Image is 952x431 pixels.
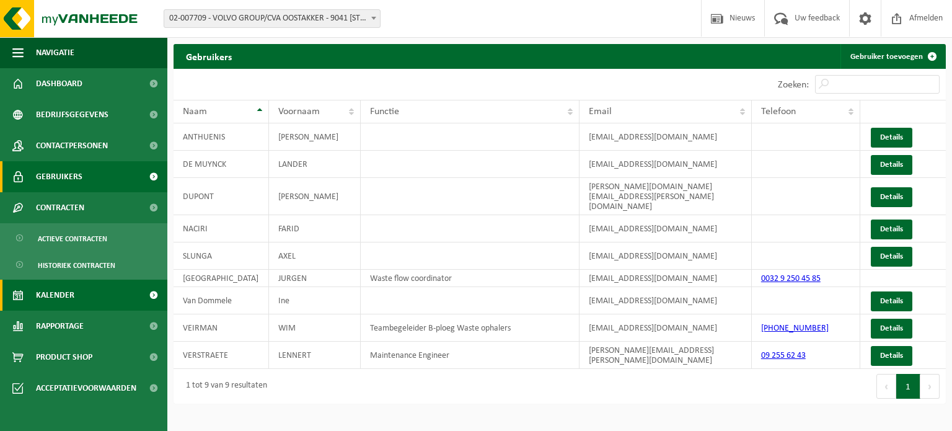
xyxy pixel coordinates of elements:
td: NACIRI [174,215,269,242]
a: [PHONE_NUMBER] [761,324,829,333]
td: [PERSON_NAME][EMAIL_ADDRESS][PERSON_NAME][DOMAIN_NAME] [580,342,752,369]
a: Details [871,155,912,175]
span: 02-007709 - VOLVO GROUP/CVA OOSTAKKER - 9041 OOSTAKKER, SMALLEHEERWEG 31 [164,10,380,27]
td: JURGEN [269,270,361,287]
span: Email [589,107,612,117]
span: Dashboard [36,68,82,99]
a: Actieve contracten [3,226,164,250]
td: VERSTRAETE [174,342,269,369]
a: Details [871,247,912,267]
span: 02-007709 - VOLVO GROUP/CVA OOSTAKKER - 9041 OOSTAKKER, SMALLEHEERWEG 31 [164,9,381,28]
span: Kalender [36,280,74,311]
td: DE MUYNCK [174,151,269,178]
td: [EMAIL_ADDRESS][DOMAIN_NAME] [580,242,752,270]
td: [PERSON_NAME] [269,178,361,215]
span: Bedrijfsgegevens [36,99,108,130]
td: VEIRMAN [174,314,269,342]
span: Rapportage [36,311,84,342]
span: Product Shop [36,342,92,373]
td: Ine [269,287,361,314]
span: Telefoon [761,107,796,117]
span: Gebruikers [36,161,82,192]
a: Details [871,128,912,148]
td: [EMAIL_ADDRESS][DOMAIN_NAME] [580,270,752,287]
td: Teambegeleider B-ploeg Waste ophalers [361,314,580,342]
span: Historiek contracten [38,254,115,277]
td: WIM [269,314,361,342]
button: Previous [876,374,896,399]
td: [GEOGRAPHIC_DATA] [174,270,269,287]
span: Contracten [36,192,84,223]
td: Waste flow coordinator [361,270,580,287]
a: Details [871,187,912,207]
a: Gebruiker toevoegen [840,44,945,69]
a: Details [871,291,912,311]
td: [EMAIL_ADDRESS][DOMAIN_NAME] [580,151,752,178]
td: FARID [269,215,361,242]
td: DUPONT [174,178,269,215]
td: [EMAIL_ADDRESS][DOMAIN_NAME] [580,123,752,151]
a: Details [871,220,912,239]
span: Acceptatievoorwaarden [36,373,136,404]
button: 1 [896,374,920,399]
td: LENNERT [269,342,361,369]
a: Details [871,319,912,339]
span: Functie [370,107,399,117]
td: [EMAIL_ADDRESS][DOMAIN_NAME] [580,215,752,242]
td: SLUNGA [174,242,269,270]
td: [EMAIL_ADDRESS][DOMAIN_NAME] [580,287,752,314]
span: Voornaam [278,107,320,117]
span: Navigatie [36,37,74,68]
td: [PERSON_NAME][DOMAIN_NAME][EMAIL_ADDRESS][PERSON_NAME][DOMAIN_NAME] [580,178,752,215]
span: Naam [183,107,207,117]
td: AXEL [269,242,361,270]
td: Maintenance Engineer [361,342,580,369]
a: Details [871,346,912,366]
td: [PERSON_NAME] [269,123,361,151]
a: 0032 9 250 45 85 [761,274,821,283]
td: [EMAIL_ADDRESS][DOMAIN_NAME] [580,314,752,342]
a: 09 255 62 43 [761,351,806,360]
span: Contactpersonen [36,130,108,161]
label: Zoeken: [778,80,809,90]
td: ANTHUENIS [174,123,269,151]
td: Van Dommele [174,287,269,314]
h2: Gebruikers [174,44,244,68]
div: 1 tot 9 van 9 resultaten [180,375,267,398]
a: Historiek contracten [3,253,164,277]
button: Next [920,374,940,399]
span: Actieve contracten [38,227,107,251]
td: LANDER [269,151,361,178]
